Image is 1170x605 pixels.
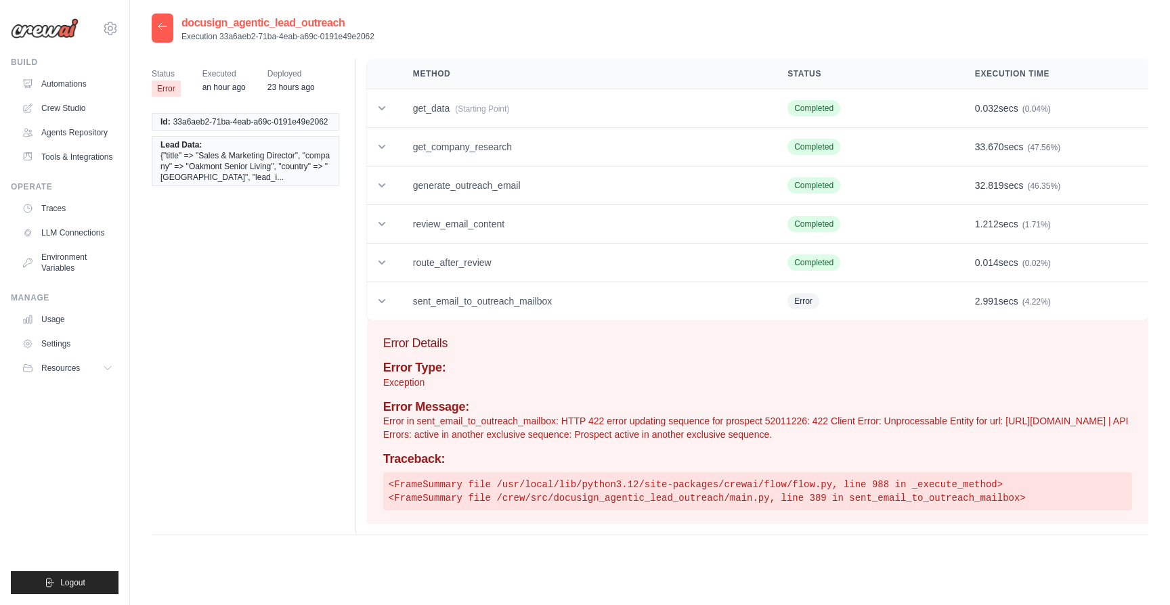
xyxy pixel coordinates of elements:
[787,254,840,271] span: Completed
[16,333,118,355] a: Settings
[397,282,771,321] td: sent_email_to_outreach_mailbox
[267,83,315,92] time: October 1, 2025 at 17:34 CDT
[383,376,1132,389] p: Exception
[787,100,840,116] span: Completed
[397,166,771,205] td: generate_outreach_email
[160,116,171,127] span: Id:
[41,363,80,374] span: Resources
[11,181,118,192] div: Operate
[16,246,118,279] a: Environment Variables
[383,400,1132,415] h4: Error Message:
[787,216,840,232] span: Completed
[202,67,246,81] span: Executed
[959,89,1148,128] td: secs
[1022,259,1051,268] span: (0.02%)
[16,309,118,330] a: Usage
[975,180,1004,191] span: 32.819
[1022,297,1051,307] span: (4.22%)
[959,244,1148,282] td: secs
[975,296,999,307] span: 2.991
[11,571,118,594] button: Logout
[397,205,771,244] td: review_email_content
[383,472,1132,510] pre: <FrameSummary file /usr/local/lib/python3.12/site-packages/crewai/flow/flow.py, line 988 in _exec...
[16,97,118,119] a: Crew Studio
[383,361,1132,376] h4: Error Type:
[11,18,79,39] img: Logo
[173,116,328,127] span: 33a6aeb2-71ba-4eab-a69c-0191e49e2062
[16,357,118,379] button: Resources
[181,15,374,31] h2: docusign_agentic_lead_outreach
[397,89,771,128] td: get_data
[959,166,1148,205] td: secs
[160,150,330,183] span: {"title" => "Sales & Marketing Director", "company" => "Oakmont Senior Living", "country" => "[GE...
[16,122,118,143] a: Agents Repository
[787,177,840,194] span: Completed
[181,31,374,42] p: Execution 33a6aeb2-71ba-4eab-a69c-0191e49e2062
[959,128,1148,166] td: secs
[152,67,181,81] span: Status
[152,81,181,97] span: Error
[959,205,1148,244] td: secs
[16,198,118,219] a: Traces
[975,103,999,114] span: 0.032
[397,128,771,166] td: get_company_research
[383,414,1132,441] p: Error in sent_email_to_outreach_mailbox: HTTP 422 error updating sequence for prospect 52011226: ...
[397,59,771,89] th: Method
[11,292,118,303] div: Manage
[267,67,315,81] span: Deployed
[975,141,1004,152] span: 33.670
[787,139,840,155] span: Completed
[959,282,1148,321] td: secs
[1027,143,1060,152] span: (47.56%)
[1022,104,1051,114] span: (0.04%)
[975,219,999,229] span: 1.212
[11,57,118,68] div: Build
[455,104,509,114] span: (Starting Point)
[16,146,118,168] a: Tools & Integrations
[60,577,85,588] span: Logout
[397,244,771,282] td: route_after_review
[160,139,202,150] span: Lead Data:
[1022,220,1051,229] span: (1.71%)
[959,59,1148,89] th: Execution Time
[16,222,118,244] a: LLM Connections
[16,73,118,95] a: Automations
[1027,181,1060,191] span: (46.35%)
[771,59,959,89] th: Status
[383,452,1132,467] h4: Traceback:
[202,83,246,92] time: October 2, 2025 at 16:17 CDT
[975,257,999,268] span: 0.014
[383,334,1132,353] h3: Error Details
[787,293,819,309] span: Error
